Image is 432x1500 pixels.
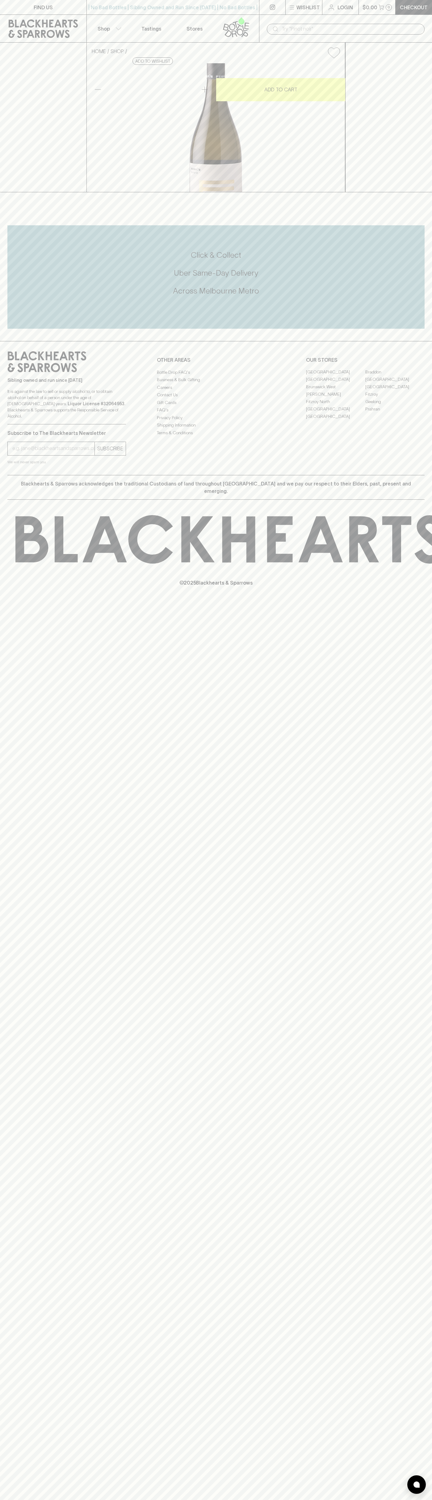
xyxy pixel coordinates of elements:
[157,429,275,436] a: Terms & Conditions
[157,384,275,391] a: Careers
[7,268,425,278] h5: Uber Same-Day Delivery
[306,383,365,391] a: Brunswick West
[12,480,420,495] p: Blackhearts & Sparrows acknowledges the traditional Custodians of land throughout [GEOGRAPHIC_DAT...
[216,78,345,101] button: ADD TO CART
[157,399,275,406] a: Gift Cards
[306,356,425,364] p: OUR STORES
[157,391,275,399] a: Contact Us
[282,24,420,34] input: Try "Pinot noir"
[7,388,126,419] p: It is against the law to sell or supply alcohol to, or to obtain alcohol on behalf of a person un...
[306,391,365,398] a: [PERSON_NAME]
[388,6,390,9] p: 0
[87,63,345,192] img: 31064.png
[7,377,126,383] p: Sibling owned and run since [DATE]
[264,86,297,93] p: ADD TO CART
[157,406,275,414] a: FAQ's
[325,45,342,61] button: Add to wishlist
[173,15,216,42] a: Stores
[92,48,106,54] a: HOME
[87,15,130,42] button: Shop
[132,57,173,65] button: Add to wishlist
[157,356,275,364] p: OTHER AREAS
[306,398,365,406] a: Fitzroy North
[365,376,425,383] a: [GEOGRAPHIC_DATA]
[400,4,428,11] p: Checkout
[141,25,161,32] p: Tastings
[365,369,425,376] a: Braddon
[157,376,275,384] a: Business & Bulk Gifting
[97,445,123,452] p: SUBSCRIBE
[157,422,275,429] a: Shipping Information
[296,4,320,11] p: Wishlist
[34,4,53,11] p: FIND US
[306,376,365,383] a: [GEOGRAPHIC_DATA]
[413,1481,420,1488] img: bubble-icon
[111,48,124,54] a: SHOP
[157,369,275,376] a: Bottle Drop FAQ's
[7,429,126,437] p: Subscribe to The Blackhearts Newsletter
[365,398,425,406] a: Geelong
[68,401,124,406] strong: Liquor License #32064953
[7,250,425,260] h5: Click & Collect
[365,391,425,398] a: Fitzroy
[187,25,203,32] p: Stores
[338,4,353,11] p: Login
[306,369,365,376] a: [GEOGRAPHIC_DATA]
[7,459,126,465] p: We will never spam you
[157,414,275,421] a: Privacy Policy
[7,225,425,329] div: Call to action block
[7,286,425,296] h5: Across Melbourne Metro
[130,15,173,42] a: Tastings
[95,442,126,455] button: SUBSCRIBE
[365,406,425,413] a: Prahran
[12,444,94,453] input: e.g. jane@blackheartsandsparrows.com.au
[365,383,425,391] a: [GEOGRAPHIC_DATA]
[306,413,365,420] a: [GEOGRAPHIC_DATA]
[363,4,377,11] p: $0.00
[306,406,365,413] a: [GEOGRAPHIC_DATA]
[98,25,110,32] p: Shop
